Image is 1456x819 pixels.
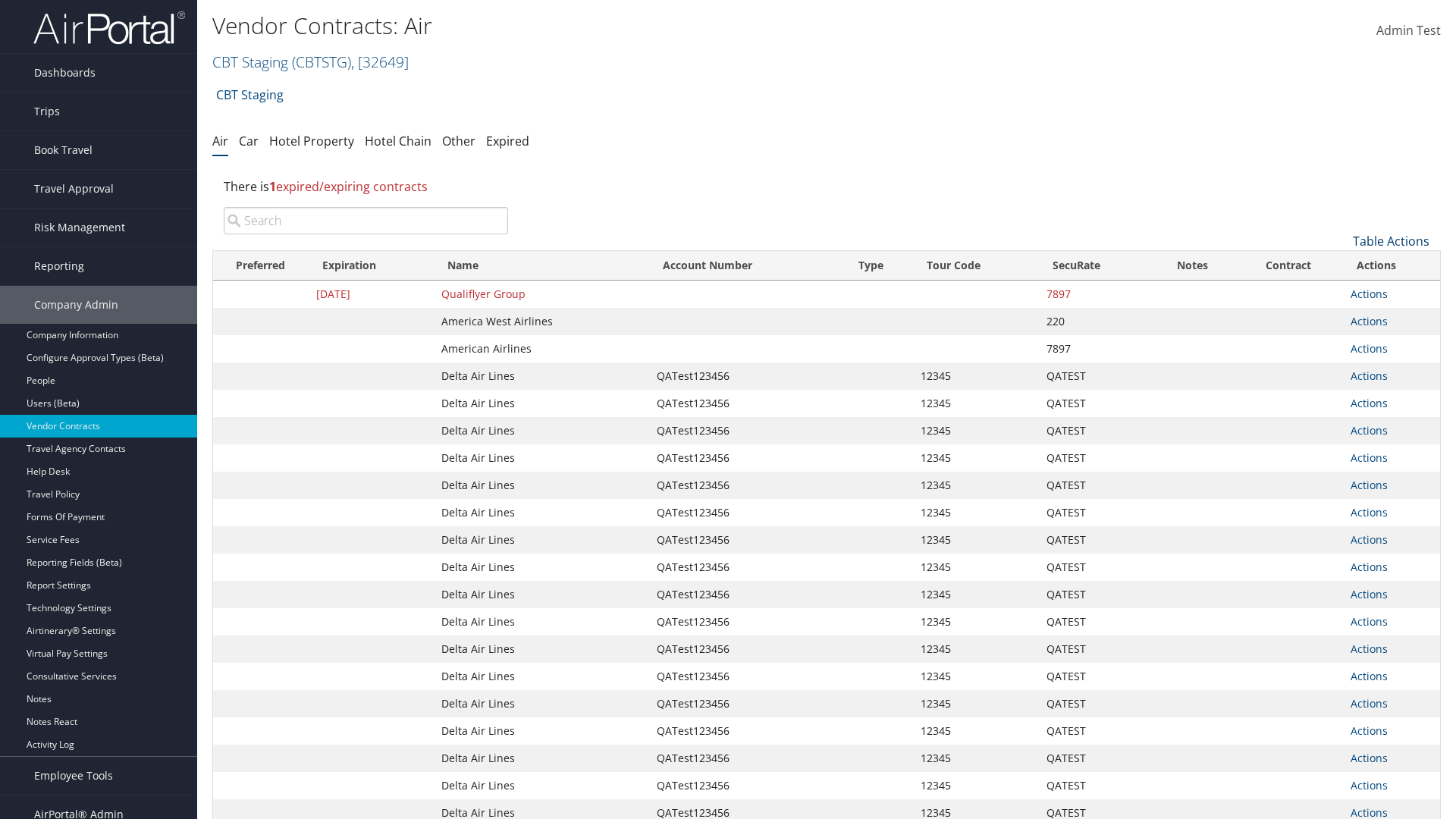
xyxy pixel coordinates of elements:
[1039,772,1152,799] td: QATEST
[224,207,508,234] input: Search
[34,170,114,208] span: Travel Approval
[649,663,845,690] td: QATest123456
[434,690,649,717] td: Delta Air Lines
[1039,417,1152,444] td: QATEST
[1351,423,1388,438] a: Actions
[1351,450,1388,465] a: Actions
[1351,669,1388,683] a: Actions
[434,663,649,690] td: Delta Air Lines
[1376,8,1441,55] a: Admin Test
[434,335,649,362] td: American Airlines
[1376,22,1441,39] span: Admin Test
[1351,478,1388,492] a: Actions
[649,444,845,472] td: QATest123456
[1039,663,1152,690] td: QATEST
[434,526,649,554] td: Delta Air Lines
[213,251,309,281] th: Preferred: activate to sort column ascending
[1351,396,1388,410] a: Actions
[1343,251,1440,281] th: Actions
[1039,335,1152,362] td: 7897
[351,52,409,72] span: , [ 32649 ]
[913,772,1039,799] td: 12345
[269,178,276,195] strong: 1
[913,417,1039,444] td: 12345
[649,390,845,417] td: QATest123456
[239,133,259,149] a: Car
[1351,696,1388,711] a: Actions
[434,608,649,635] td: Delta Air Lines
[913,526,1039,554] td: 12345
[216,80,284,110] a: CBT Staging
[1351,723,1388,738] a: Actions
[434,362,649,390] td: Delta Air Lines
[1039,362,1152,390] td: QATEST
[649,554,845,581] td: QATest123456
[434,554,649,581] td: Delta Air Lines
[1039,308,1152,335] td: 220
[649,690,845,717] td: QATest123456
[212,52,409,72] a: CBT Staging
[913,362,1039,390] td: 12345
[486,133,529,149] a: Expired
[913,444,1039,472] td: 12345
[34,286,118,324] span: Company Admin
[434,581,649,608] td: Delta Air Lines
[649,362,845,390] td: QATest123456
[649,526,845,554] td: QATest123456
[434,745,649,772] td: Delta Air Lines
[365,133,431,149] a: Hotel Chain
[1039,499,1152,526] td: QATEST
[845,251,914,281] th: Type: activate to sort column ascending
[34,93,60,130] span: Trips
[434,281,649,308] td: Qualiflyer Group
[1353,233,1429,249] a: Table Actions
[434,717,649,745] td: Delta Air Lines
[1039,745,1152,772] td: QATEST
[913,690,1039,717] td: 12345
[269,133,354,149] a: Hotel Property
[649,717,845,745] td: QATest123456
[1351,614,1388,629] a: Actions
[913,717,1039,745] td: 12345
[34,247,84,285] span: Reporting
[212,10,1031,42] h1: Vendor Contracts: Air
[649,608,845,635] td: QATest123456
[1039,251,1152,281] th: SecuRate: activate to sort column ascending
[212,166,1441,207] div: There is
[1351,778,1388,792] a: Actions
[1039,554,1152,581] td: QATEST
[33,10,185,45] img: airportal-logo.png
[1039,581,1152,608] td: QATEST
[1039,281,1152,308] td: 7897
[434,499,649,526] td: Delta Air Lines
[913,663,1039,690] td: 12345
[649,499,845,526] td: QATest123456
[434,417,649,444] td: Delta Air Lines
[649,745,845,772] td: QATest123456
[1039,608,1152,635] td: QATEST
[913,581,1039,608] td: 12345
[34,757,113,795] span: Employee Tools
[913,472,1039,499] td: 12345
[913,390,1039,417] td: 12345
[434,635,649,663] td: Delta Air Lines
[913,499,1039,526] td: 12345
[913,635,1039,663] td: 12345
[292,52,351,72] span: ( CBTSTG )
[649,581,845,608] td: QATest123456
[434,772,649,799] td: Delta Air Lines
[442,133,475,149] a: Other
[913,608,1039,635] td: 12345
[1351,314,1388,328] a: Actions
[1351,560,1388,574] a: Actions
[649,417,845,444] td: QATest123456
[434,390,649,417] td: Delta Air Lines
[212,133,228,149] a: Air
[1039,635,1152,663] td: QATEST
[34,209,125,246] span: Risk Management
[1039,390,1152,417] td: QATEST
[1039,444,1152,472] td: QATEST
[1351,642,1388,656] a: Actions
[434,444,649,472] td: Delta Air Lines
[913,251,1039,281] th: Tour Code: activate to sort column ascending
